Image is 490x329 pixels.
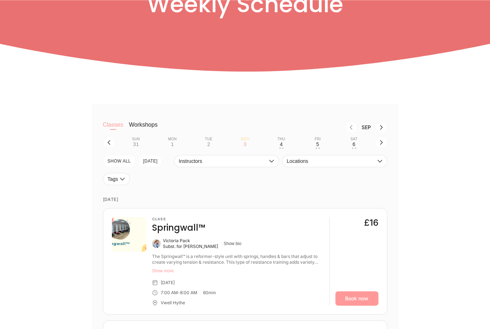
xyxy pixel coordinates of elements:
[132,137,140,141] div: Sun
[282,155,387,167] button: Locations
[375,121,387,133] button: Next month, Oct
[203,290,216,296] div: 60 min
[161,290,178,296] div: 7:00 AM
[357,124,375,130] div: Month Sep
[279,147,283,149] div: • •
[180,290,197,296] div: 8:00 AM
[335,291,378,306] a: Book now
[179,158,267,164] span: Instructors
[152,268,324,274] button: Show more
[241,137,249,141] div: Wed
[316,141,319,147] div: 5
[178,290,180,296] div: -
[278,137,285,141] div: Thu
[163,244,218,249] div: Subst. for [PERSON_NAME]
[350,137,357,141] div: Sat
[112,217,146,252] img: 5d9617d8-c062-43cb-9683-4a4abb156b5d.png
[133,141,139,147] div: 31
[353,141,355,147] div: 6
[174,155,279,167] button: Instructors
[138,155,162,167] button: [DATE]
[152,254,324,265] div: The Springwall™ is a reformer-style unit with springs, handles & bars that adjust to create varyi...
[169,121,387,133] nav: Month switch
[168,137,176,141] div: Mon
[205,137,212,141] div: Tue
[161,300,185,306] div: Vwell Hythe
[244,141,246,147] div: 3
[224,241,241,246] button: Show bio
[103,173,130,185] button: Tags
[103,155,136,167] button: SHOW All
[161,280,175,286] div: [DATE]
[287,158,375,164] span: Locations
[207,141,210,147] div: 2
[163,238,218,244] div: Victoria Pack
[152,217,205,221] h3: Class
[103,121,123,136] button: Classes
[152,239,161,248] img: Victoria Pack
[315,147,320,149] div: • •
[103,191,387,208] time: [DATE]
[364,217,378,229] div: £16
[152,222,205,234] h4: Springwall™
[129,121,157,136] button: Workshops
[280,141,283,147] div: 4
[315,137,321,141] div: Fri
[108,176,118,182] span: Tags
[171,141,174,147] div: 1
[352,147,356,149] div: • •
[345,121,357,133] button: Previous month, Aug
